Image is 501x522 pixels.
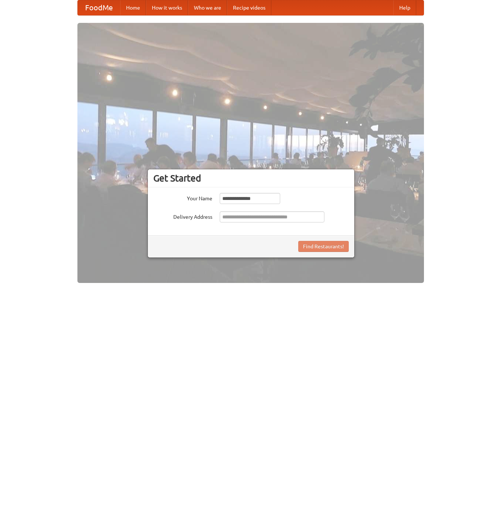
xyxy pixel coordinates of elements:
[188,0,227,15] a: Who we are
[146,0,188,15] a: How it works
[153,193,212,202] label: Your Name
[393,0,416,15] a: Help
[298,241,349,252] button: Find Restaurants!
[78,0,120,15] a: FoodMe
[153,173,349,184] h3: Get Started
[120,0,146,15] a: Home
[153,211,212,221] label: Delivery Address
[227,0,271,15] a: Recipe videos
